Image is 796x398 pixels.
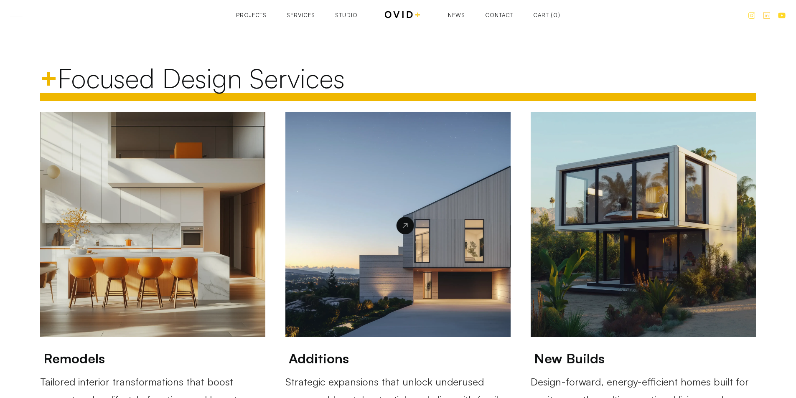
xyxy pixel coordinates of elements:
div: ) [558,13,560,18]
a: Services [287,13,315,18]
a: Studio [335,13,358,18]
a: Open empty cart [533,13,560,18]
h2: Focused Design Services [40,63,756,92]
strong: Additions [289,350,349,367]
div: 0 [553,13,558,18]
strong: + [40,61,58,94]
strong: New Builds [534,350,605,367]
strong: Remodels [43,350,105,367]
a: Contact [485,13,513,18]
div: Cart [533,13,549,18]
div: ( [551,13,553,18]
a: Projects [236,13,267,18]
a: News [448,13,465,18]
